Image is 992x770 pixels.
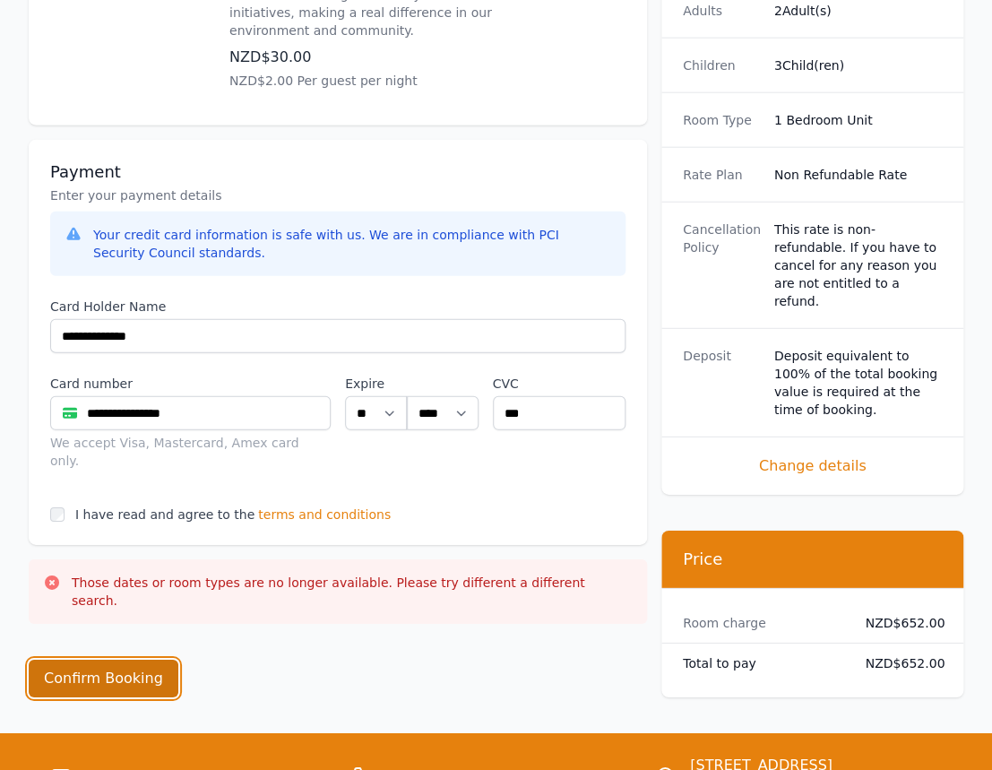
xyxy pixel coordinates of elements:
[774,166,942,184] dd: Non Refundable Rate
[683,56,760,74] dt: Children
[683,2,760,20] dt: Adults
[683,347,760,419] dt: Deposit
[50,298,625,316] label: Card Holder Name
[407,375,479,393] label: .
[865,614,942,632] dd: NZD$652.00
[683,111,760,129] dt: Room Type
[774,56,942,74] dd: 3 Child(ren)
[75,507,254,522] label: I have read and agree to the
[50,375,331,393] label: Card number
[229,72,512,90] p: NZD$2.00 Per guest per night
[683,455,942,477] span: Change details
[774,347,942,419] dd: Deposit equivalent to 100% of the total booking value is required at the time of booking.
[683,654,850,672] dt: Total to pay
[774,111,942,129] dd: 1 Bedroom Unit
[72,574,633,610] p: Those dates or room types are no longer available. Please try different a different search.
[229,47,512,68] p: NZD$30.00
[865,654,942,672] dd: NZD$652.00
[683,614,850,632] dt: Room charge
[50,186,625,204] p: Enter your payment details
[29,660,178,697] button: Confirm Booking
[774,2,942,20] dd: 2 Adult(s)
[774,221,942,310] div: This rate is non-refundable. If you have to cancel for any reason you are not entitled to a refund.
[258,506,391,523] span: terms and conditions
[345,375,407,393] label: Expire
[683,166,760,184] dt: Rate Plan
[493,375,626,393] label: CVC
[683,549,942,570] h3: Price
[683,221,760,310] dt: Cancellation Policy
[50,434,331,470] div: We accept Visa, Mastercard, Amex card only.
[93,226,611,262] div: Your credit card information is safe with us. We are in compliance with PCI Security Council stan...
[50,161,625,183] h3: Payment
